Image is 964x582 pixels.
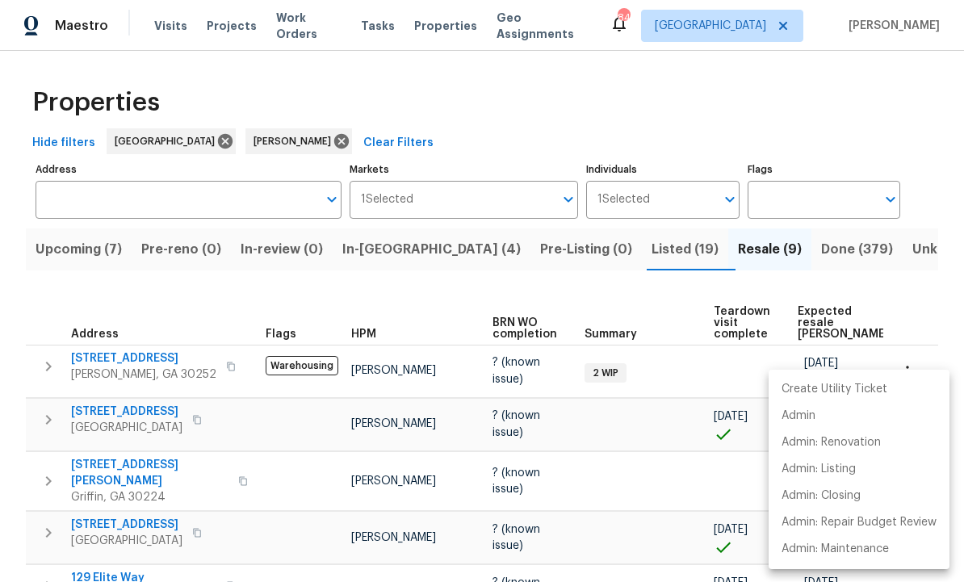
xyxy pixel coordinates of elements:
[782,514,937,531] p: Admin: Repair Budget Review
[782,541,889,558] p: Admin: Maintenance
[782,461,856,478] p: Admin: Listing
[782,488,861,505] p: Admin: Closing
[782,381,887,398] p: Create Utility Ticket
[782,408,815,425] p: Admin
[782,434,881,451] p: Admin: Renovation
